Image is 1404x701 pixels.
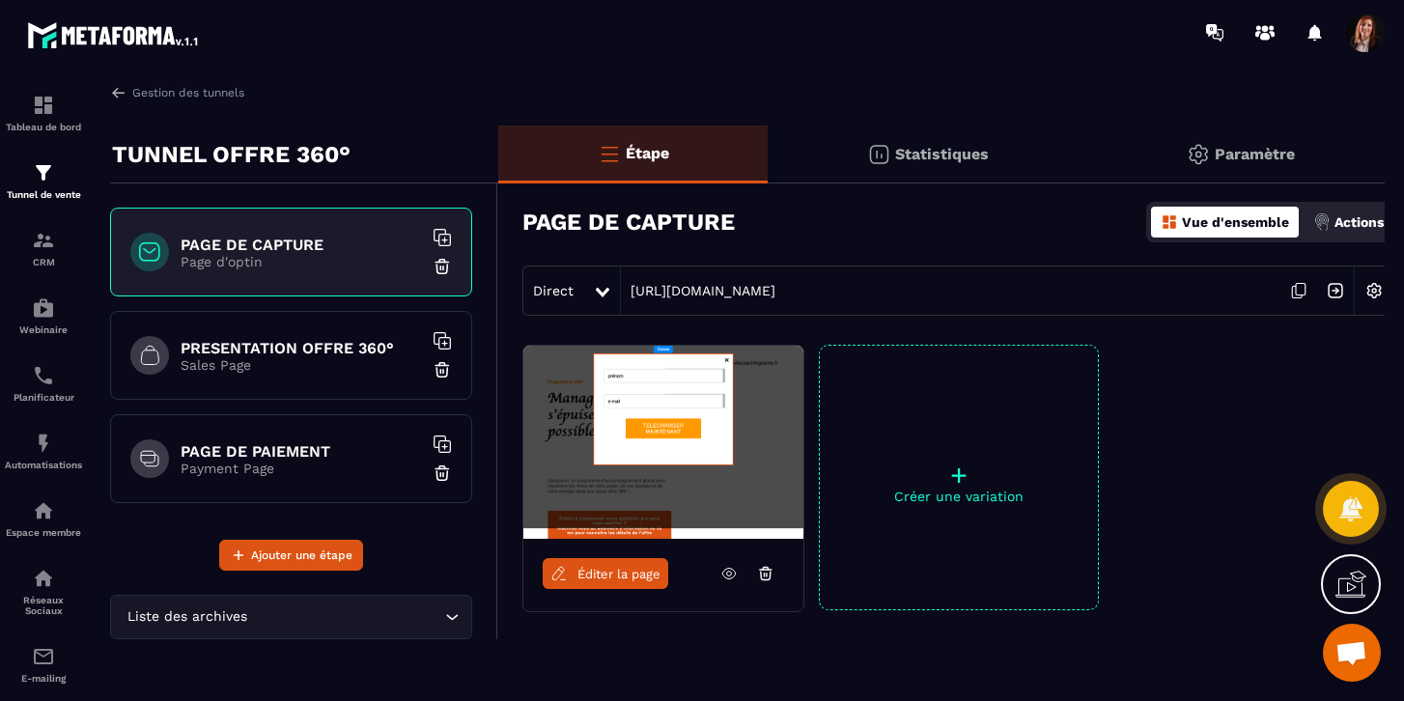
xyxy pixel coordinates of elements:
span: Direct [533,283,574,298]
img: automations [32,499,55,522]
input: Search for option [251,606,440,628]
img: setting-gr.5f69749f.svg [1187,143,1210,166]
img: formation [32,94,55,117]
a: automationsautomationsWebinaire [5,282,82,350]
p: Réseaux Sociaux [5,595,82,616]
img: automations [32,432,55,455]
button: Ajouter une étape [219,540,363,571]
h3: PAGE DE CAPTURE [522,209,735,236]
p: Tunnel de vente [5,189,82,200]
div: Search for option [110,595,472,639]
img: dashboard-orange.40269519.svg [1161,213,1178,231]
p: CRM [5,257,82,267]
img: arrow-next.bcc2205e.svg [1317,272,1354,309]
a: [URL][DOMAIN_NAME] [621,283,775,298]
a: social-networksocial-networkRéseaux Sociaux [5,552,82,631]
span: Liste des archives [123,606,251,628]
img: stats.20deebd0.svg [867,143,890,166]
a: formationformationCRM [5,214,82,282]
span: Éditer la page [577,567,660,581]
p: Payment Page [181,461,422,476]
h6: PRESENTATION OFFRE 360° [181,339,422,357]
a: emailemailE-mailing [5,631,82,698]
img: setting-w.858f3a88.svg [1356,272,1392,309]
p: Tableau de bord [5,122,82,132]
img: trash [433,360,452,379]
p: Webinaire [5,324,82,335]
p: + [820,462,1098,489]
img: social-network [32,567,55,590]
a: automationsautomationsAutomatisations [5,417,82,485]
img: scheduler [32,364,55,387]
p: Sales Page [181,357,422,373]
p: Espace membre [5,527,82,538]
a: Éditer la page [543,558,668,589]
p: E-mailing [5,673,82,684]
h6: PAGE DE PAIEMENT [181,442,422,461]
p: Statistiques [895,145,989,163]
img: image [523,346,803,539]
img: logo [27,17,201,52]
p: Automatisations [5,460,82,470]
img: actions.d6e523a2.png [1313,213,1331,231]
p: TUNNEL OFFRE 360° [112,135,351,174]
img: bars-o.4a397970.svg [598,142,621,165]
p: Planificateur [5,392,82,403]
a: formationformationTableau de bord [5,79,82,147]
a: formationformationTunnel de vente [5,147,82,214]
img: formation [32,229,55,252]
p: Paramètre [1215,145,1295,163]
p: Page d'optin [181,254,422,269]
span: Ajouter une étape [251,546,352,565]
img: formation [32,161,55,184]
p: Créer une variation [820,489,1098,504]
p: Étape [626,144,669,162]
img: automations [32,296,55,320]
a: Ouvrir le chat [1323,624,1381,682]
p: Vue d'ensemble [1182,214,1289,230]
img: trash [433,463,452,483]
img: trash [433,257,452,276]
a: Gestion des tunnels [110,84,244,101]
p: Actions [1334,214,1384,230]
a: automationsautomationsEspace membre [5,485,82,552]
img: email [32,645,55,668]
a: schedulerschedulerPlanificateur [5,350,82,417]
h6: PAGE DE CAPTURE [181,236,422,254]
img: arrow [110,84,127,101]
